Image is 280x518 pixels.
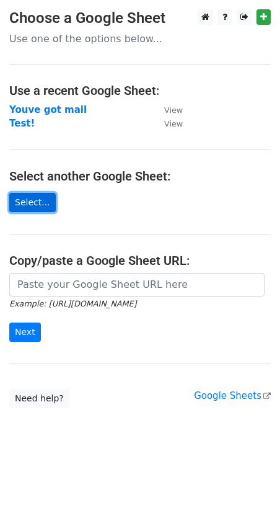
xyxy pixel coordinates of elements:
a: Need help? [9,389,69,408]
small: Example: [URL][DOMAIN_NAME] [9,299,136,308]
iframe: Chat Widget [218,458,280,518]
a: Youve got mail [9,104,87,115]
small: View [164,119,183,128]
input: Next [9,323,41,342]
h4: Use a recent Google Sheet: [9,83,271,98]
a: Test! [9,118,35,129]
input: Paste your Google Sheet URL here [9,273,265,297]
small: View [164,105,183,115]
a: Google Sheets [194,390,271,401]
a: View [152,104,183,115]
p: Use one of the options below... [9,32,271,45]
a: View [152,118,183,129]
h3: Choose a Google Sheet [9,9,271,27]
h4: Select another Google Sheet: [9,169,271,184]
h4: Copy/paste a Google Sheet URL: [9,253,271,268]
a: Select... [9,193,56,212]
